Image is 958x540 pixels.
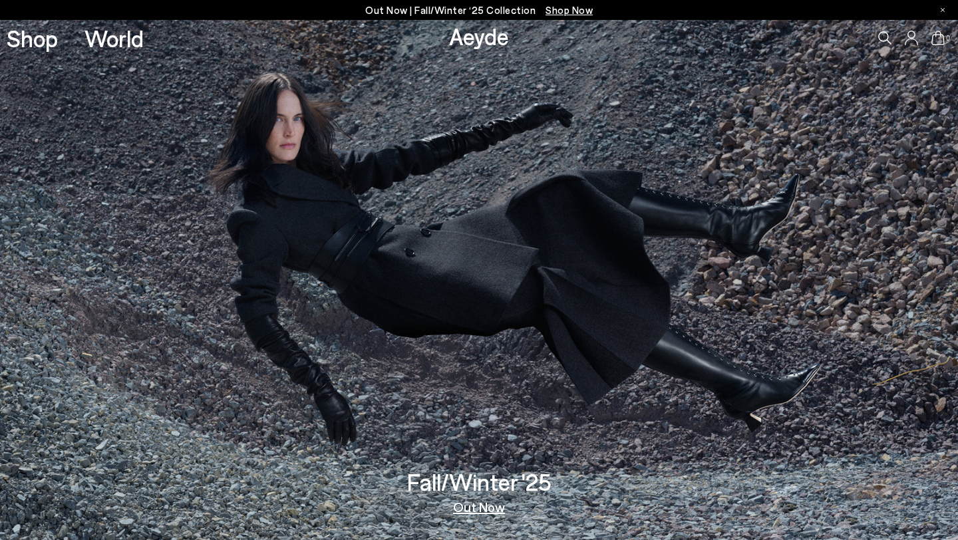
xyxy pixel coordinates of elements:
[453,500,505,513] a: Out Now
[7,27,58,50] a: Shop
[449,22,509,50] a: Aeyde
[931,31,945,45] a: 0
[945,35,951,42] span: 0
[546,4,593,16] span: Navigate to /collections/new-in
[84,27,144,50] a: World
[365,2,593,19] p: Out Now | Fall/Winter ‘25 Collection
[407,470,552,493] h3: Fall/Winter '25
